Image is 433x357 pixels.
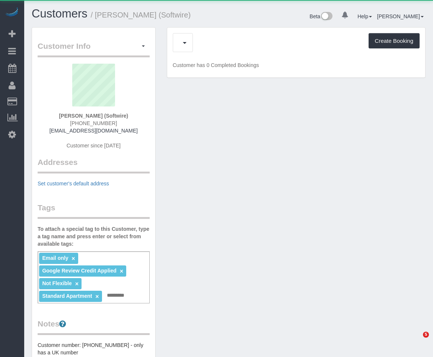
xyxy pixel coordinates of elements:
button: Create Booking [369,33,420,49]
span: Standard Apartment [42,293,92,299]
strong: [PERSON_NAME] (Softwire) [59,113,128,119]
iframe: Intercom live chat [408,332,426,350]
img: New interface [320,12,332,22]
small: / [PERSON_NAME] (Softwire) [91,11,191,19]
span: 5 [423,332,429,338]
a: × [75,281,79,287]
a: × [120,268,123,274]
a: Set customer's default address [38,181,109,187]
a: [PERSON_NAME] [377,13,424,19]
legend: Notes [38,318,150,335]
a: Help [357,13,372,19]
a: [EMAIL_ADDRESS][DOMAIN_NAME] [50,128,138,134]
p: Customer has 0 Completed Bookings [173,61,420,69]
span: [PHONE_NUMBER] [70,120,117,126]
legend: Customer Info [38,41,150,57]
span: Customer since [DATE] [67,143,121,149]
a: × [71,255,75,262]
span: Email only [42,255,68,261]
a: Beta [310,13,333,19]
a: Customers [32,7,87,20]
span: Google Review Credit Applied [42,268,116,274]
span: Not Flexible [42,280,71,286]
a: × [95,293,99,300]
img: Automaid Logo [4,7,19,18]
legend: Tags [38,202,150,219]
label: To attach a special tag to this Customer, type a tag name and press enter or select from availabl... [38,225,150,248]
